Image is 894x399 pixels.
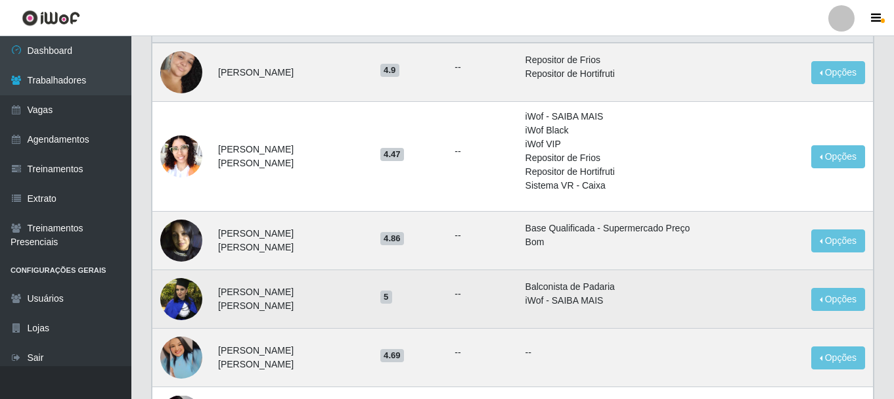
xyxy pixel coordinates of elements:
[525,67,700,81] li: Repositor de Hortifruti
[455,229,509,243] ul: --
[525,222,700,249] li: Base Qualificada - Supermercado Preço Bom
[210,329,372,387] td: [PERSON_NAME] [PERSON_NAME]
[210,212,372,270] td: [PERSON_NAME] [PERSON_NAME]
[380,291,392,304] span: 5
[525,294,700,308] li: iWof - SAIBA MAIS
[455,346,509,360] ul: --
[525,124,700,137] li: iWof Black
[380,232,404,245] span: 4.86
[160,128,202,184] img: 1663181585452.jpeg
[160,40,202,105] img: 1750087788307.jpeg
[380,148,404,161] span: 4.47
[455,60,509,74] ul: --
[380,349,404,362] span: 4.69
[455,287,509,301] ul: --
[160,212,202,268] img: 1689857879655.jpeg
[525,346,700,360] p: --
[160,271,202,327] img: 1695167563367.jpeg
[525,179,700,193] li: Sistema VR - Caixa
[22,10,80,26] img: CoreUI Logo
[525,280,700,294] li: Balconista de Padaria
[380,64,399,77] span: 4.9
[455,145,509,158] ul: --
[811,145,865,168] button: Opções
[525,165,700,179] li: Repositor de Hortifruti
[210,102,372,212] td: [PERSON_NAME] [PERSON_NAME]
[811,288,865,311] button: Opções
[811,61,865,84] button: Opções
[525,151,700,165] li: Repositor de Frios
[525,110,700,124] li: iWof - SAIBA MAIS
[525,53,700,67] li: Repositor de Frios
[210,43,372,102] td: [PERSON_NAME]
[811,346,865,369] button: Opções
[210,270,372,329] td: [PERSON_NAME] [PERSON_NAME]
[525,137,700,151] li: iWof VIP
[811,229,865,252] button: Opções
